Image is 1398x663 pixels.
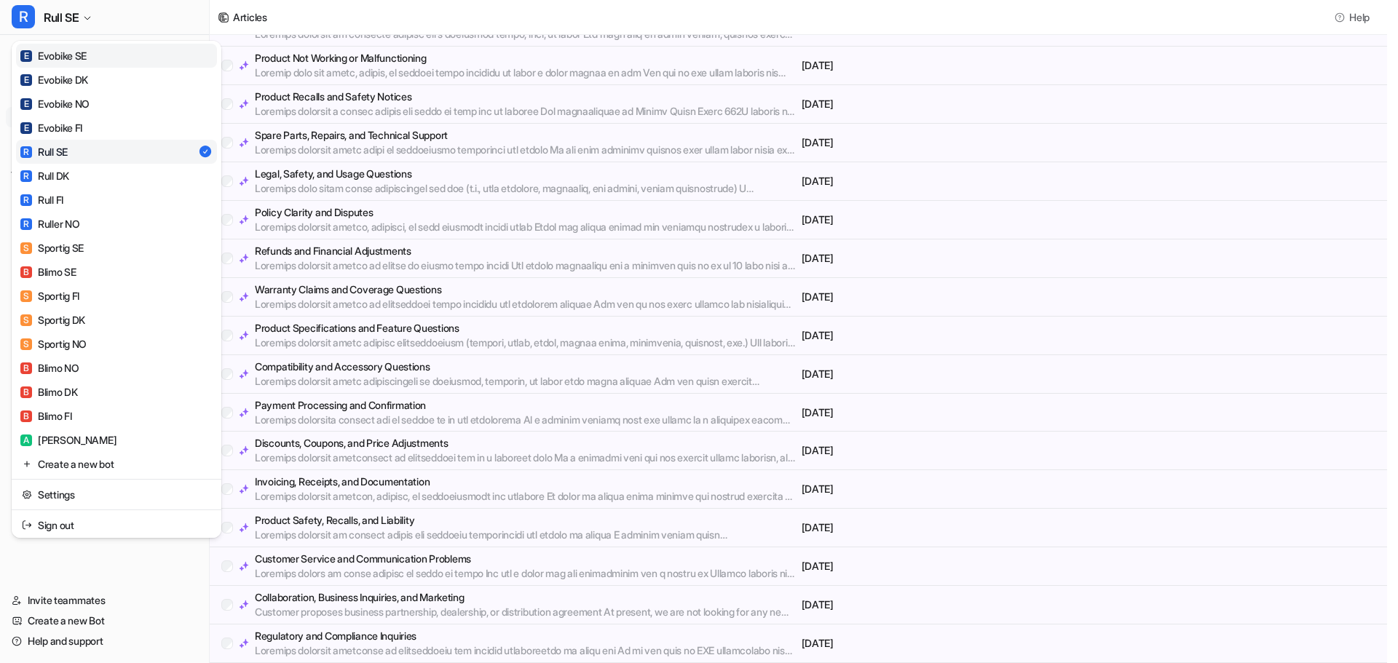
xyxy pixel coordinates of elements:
span: B [20,386,32,398]
span: E [20,122,32,134]
span: S [20,242,32,254]
div: Sportig NO [20,336,87,352]
span: E [20,50,32,62]
div: Blimo SE [20,264,76,279]
div: Evobike SE [20,48,87,63]
img: reset [22,456,32,472]
img: reset [22,487,32,502]
div: Blimo DK [20,384,78,400]
a: Settings [16,483,217,507]
a: Sign out [16,513,217,537]
span: S [20,290,32,302]
div: Sportig SE [20,240,84,255]
span: B [20,362,32,374]
span: R [20,146,32,158]
span: E [20,98,32,110]
span: S [20,314,32,326]
span: R [12,5,35,28]
div: Ruller NO [20,216,79,231]
div: Rull SE [20,144,68,159]
div: Blimo NO [20,360,79,376]
span: B [20,410,32,422]
span: S [20,338,32,350]
span: E [20,74,32,86]
a: Create a new bot [16,452,217,476]
div: [PERSON_NAME] [20,432,116,448]
div: Sportig FI [20,288,79,303]
span: R [20,194,32,206]
div: Evobike NO [20,96,90,111]
div: Evobike DK [20,72,88,87]
div: RRull SE [12,41,221,538]
span: B [20,266,32,278]
span: A [20,434,32,446]
div: Blimo FI [20,408,72,424]
span: Rull SE [44,7,79,28]
div: Rull FI [20,192,63,207]
div: Sportig DK [20,312,85,327]
img: reset [22,517,32,533]
div: Rull DK [20,168,69,183]
span: R [20,170,32,182]
span: R [20,218,32,230]
div: Evobike FI [20,120,82,135]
